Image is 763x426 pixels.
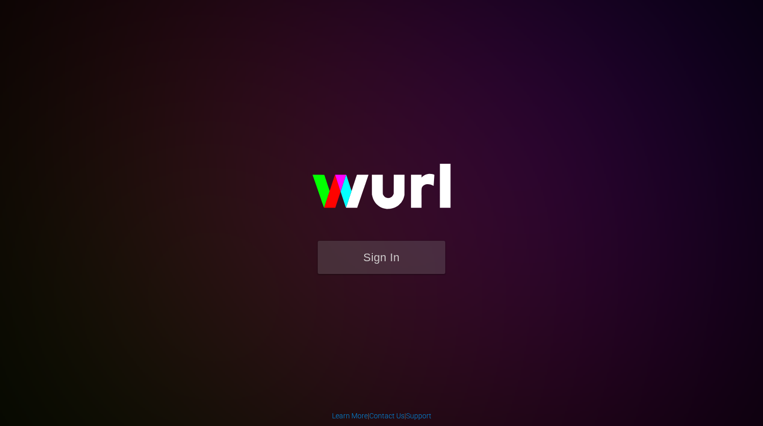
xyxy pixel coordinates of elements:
[332,411,431,421] div: | |
[332,412,368,420] a: Learn More
[279,142,484,241] img: wurl-logo-on-black-223613ac3d8ba8fe6dc639794a292ebdb59501304c7dfd60c99c58986ef67473.svg
[369,412,404,420] a: Contact Us
[406,412,431,420] a: Support
[318,241,445,274] button: Sign In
